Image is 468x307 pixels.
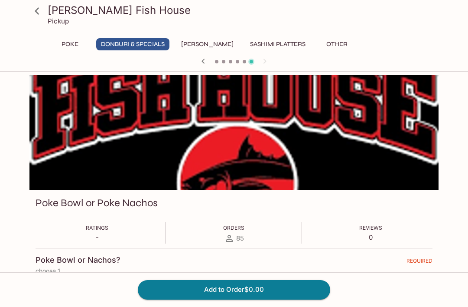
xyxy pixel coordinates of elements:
span: Reviews [359,224,382,231]
button: Donburi & Specials [96,38,169,50]
span: Ratings [86,224,108,231]
h4: Poke Bowl or Nachos? [36,255,120,265]
span: 85 [236,234,244,242]
p: Pickup [48,17,69,25]
button: Add to Order$0.00 [138,280,330,299]
h3: Poke Bowl or Poke Nachos [36,196,158,210]
h3: [PERSON_NAME] Fish House [48,3,435,17]
p: choose 1 [36,267,432,274]
p: 0 [359,233,382,241]
button: [PERSON_NAME] [176,38,238,50]
button: Sashimi Platters [245,38,310,50]
button: Poke [50,38,89,50]
button: Other [317,38,356,50]
span: Orders [223,224,244,231]
p: - [86,233,108,241]
span: REQUIRED [406,257,432,267]
div: Poke Bowl or Poke Nachos [29,75,439,190]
